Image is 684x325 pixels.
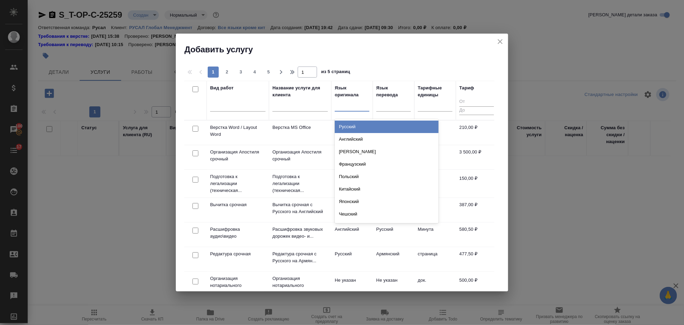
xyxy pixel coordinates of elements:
[335,85,369,98] div: Язык оригинала
[235,67,246,78] button: 3
[210,275,265,296] p: Организация нотариального удостоверен...
[210,149,265,162] p: Организация Апостиля срочный
[272,85,328,98] div: Название услуги для клиента
[331,172,373,196] td: Не указан
[249,69,260,76] span: 4
[335,183,439,195] div: Китайский
[235,69,246,76] span: 3
[459,85,474,91] div: Тариф
[222,67,233,78] button: 2
[414,222,456,247] td: Минута
[331,247,373,271] td: Русский
[210,85,234,91] div: Вид работ
[456,273,497,298] td: 500,00 ₽
[335,170,439,183] div: Польский
[272,275,328,296] p: Организация нотариального удостоверен...
[210,226,265,240] p: Расшифровка аудио\видео
[373,247,414,271] td: Армянский
[456,198,497,222] td: 387,00 ₽
[331,121,373,145] td: Не указан
[456,121,497,145] td: 210,00 ₽
[414,273,456,298] td: док.
[210,201,265,208] p: Вычитка срочная
[373,273,414,298] td: Не указан
[263,67,274,78] button: 5
[331,222,373,247] td: Английский
[456,222,497,247] td: 580,50 ₽
[495,36,505,47] button: close
[456,145,497,169] td: 3 500,00 ₽
[335,158,439,170] div: Французский
[222,69,233,76] span: 2
[272,149,328,162] p: Организация Апостиля срочный
[210,124,265,138] p: Верстка Word / Layout Word
[456,172,497,196] td: 150,00 ₽
[272,226,328,240] p: Расшифровка звуковых дорожек видео- и...
[335,220,439,233] div: Сербский
[459,106,494,115] input: До
[249,67,260,78] button: 4
[335,195,439,208] div: Японский
[335,208,439,220] div: Чешский
[272,124,328,131] p: Верстка MS Office
[459,98,494,106] input: От
[210,251,265,257] p: Редактура срочная
[418,85,452,98] div: Тарифные единицы
[456,247,497,271] td: 477,50 ₽
[376,85,411,98] div: Язык перевода
[335,146,439,158] div: [PERSON_NAME]
[272,251,328,264] p: Редактура срочная с Русского на Армян...
[373,222,414,247] td: Русский
[335,121,439,133] div: Русский
[263,69,274,76] span: 5
[272,173,328,194] p: Подготовка к легализации (техническая...
[331,198,373,222] td: Русский
[331,145,373,169] td: Не указан
[210,173,265,194] p: Подготовка к легализации (техническая...
[272,201,328,215] p: Вычитка срочная с Русского на Английский
[321,68,350,78] span: из 5 страниц
[184,44,508,55] h2: Добавить услугу
[335,133,439,146] div: Английский
[331,273,373,298] td: Не указан
[414,247,456,271] td: страница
